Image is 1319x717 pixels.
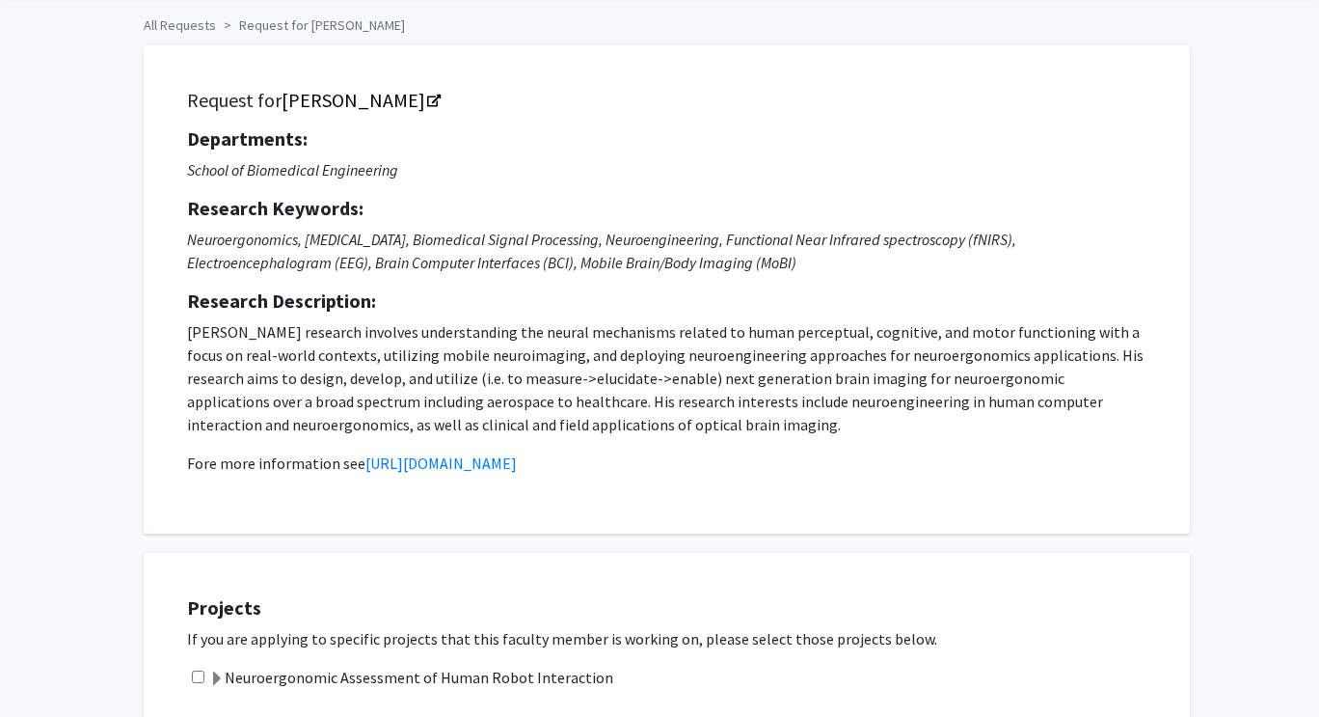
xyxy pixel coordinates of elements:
[14,630,82,703] iframe: Chat
[216,15,405,36] li: Request for [PERSON_NAME]
[187,320,1146,436] p: [PERSON_NAME] research involves understanding the neural mechanisms related to human perceptual, ...
[282,88,439,112] a: Opens in a new tab
[209,666,613,689] label: Neuroergonomic Assessment of Human Robot Interaction
[187,228,1146,274] p: Neuroergonomics, [MEDICAL_DATA], Biomedical Signal Processing, Neuroengineering, Functional Near ...
[365,454,517,473] a: [URL][DOMAIN_NAME]
[144,8,1175,36] ol: breadcrumb
[187,160,398,179] i: School of Biomedical Engineering
[187,126,308,151] strong: Departments:
[144,16,216,34] a: All Requests
[187,627,1171,650] p: If you are applying to specific projects that this faculty member is working on, please select th...
[187,89,1146,112] h5: Request for
[187,320,1146,475] p: Fore more information see
[187,289,376,313] strong: Research Description:
[187,595,261,620] strong: Projects
[187,196,363,220] strong: Research Keywords:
